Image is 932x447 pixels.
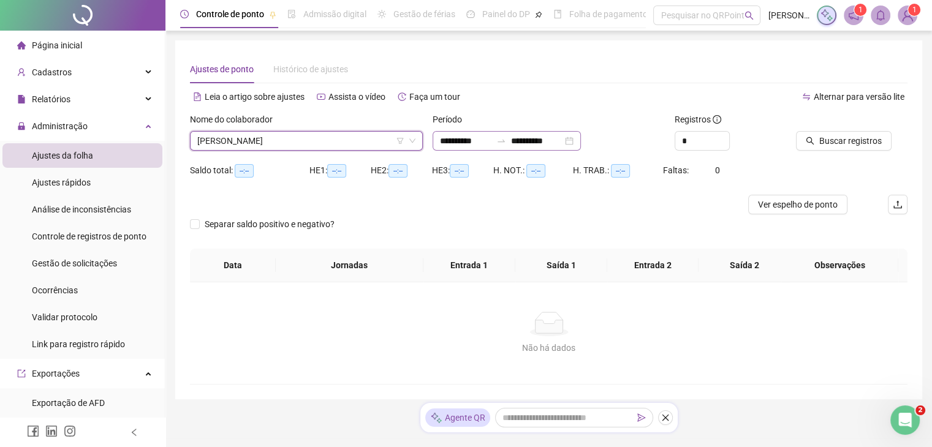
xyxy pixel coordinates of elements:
span: info-circle [713,115,721,124]
img: sparkle-icon.fc2bf0ac1784a2077858766a79e2daf3.svg [820,9,833,22]
button: Ver espelho de ponto [748,195,847,214]
th: Saída 1 [515,249,607,282]
span: Exportações [32,369,80,378]
span: swap [802,92,811,101]
th: Entrada 2 [607,249,699,282]
sup: Atualize o seu contato no menu Meus Dados [908,4,920,16]
span: --:-- [526,164,545,178]
label: Período [433,113,470,126]
span: send [637,413,646,422]
button: Buscar registros [796,131,892,151]
span: file [17,95,26,103]
span: --:-- [327,164,346,178]
div: H. TRAB.: [573,163,662,178]
div: HE 2: [371,163,432,178]
div: HE 3: [432,163,493,178]
span: instagram [64,425,76,437]
span: Buscar registros [819,134,882,148]
span: Cadastros [32,67,72,77]
span: history [398,92,406,101]
span: clock-circle [180,10,189,18]
span: linkedin [45,425,58,437]
span: Página inicial [32,40,82,50]
div: Não há dados [205,341,893,355]
span: facebook [27,425,39,437]
th: Saída 2 [699,249,790,282]
span: dashboard [466,10,475,18]
span: Histórico de ajustes [273,64,348,74]
img: sparkle-icon.fc2bf0ac1784a2077858766a79e2daf3.svg [430,411,442,424]
span: Exportação de AFD [32,398,105,408]
span: Faltas: [663,165,691,175]
sup: 1 [854,4,866,16]
th: Entrada 1 [423,249,515,282]
span: Link para registro rápido [32,339,125,349]
span: Validar protocolo [32,312,97,322]
span: --:-- [450,164,469,178]
span: close [661,413,670,422]
span: file-text [193,92,202,101]
span: Gestão de férias [393,9,455,19]
span: Ocorrências [32,285,78,295]
span: notification [848,10,859,21]
span: Painel do DP [482,9,530,19]
span: home [17,41,26,50]
span: Faça um tour [409,92,460,102]
span: export [17,369,26,378]
div: HE 1: [309,163,371,178]
span: lock [17,122,26,130]
span: swap-right [496,136,506,146]
th: Observações [782,249,899,282]
span: 0 [715,165,720,175]
span: Alternar para versão lite [814,92,904,102]
span: left [130,428,138,437]
span: Administração [32,121,88,131]
span: youtube [317,92,325,101]
span: Análise de inconsistências [32,205,131,214]
span: Ajustes da folha [32,151,93,160]
span: Controle de ponto [196,9,264,19]
span: filter [396,137,404,145]
span: --:-- [235,164,254,178]
span: --:-- [611,164,630,178]
div: Saldo total: [190,163,309,178]
span: bell [875,10,886,21]
span: search [744,11,754,20]
span: Assista o vídeo [328,92,385,102]
img: 36607 [898,6,917,24]
th: Jornadas [276,249,423,282]
th: Data [190,249,276,282]
span: --:-- [388,164,407,178]
span: 1 [912,6,917,14]
span: Relatórios [32,94,70,104]
span: Separar saldo positivo e negativo? [200,217,339,231]
span: upload [893,200,903,209]
span: Observações [792,258,889,272]
span: Ajustes de ponto [190,64,254,74]
span: sun [377,10,386,18]
span: file-done [287,10,296,18]
label: Nome do colaborador [190,113,281,126]
span: Registros [675,113,721,126]
span: pushpin [269,11,276,18]
span: Admissão digital [303,9,366,19]
span: to [496,136,506,146]
span: MARIA EDUARDA [197,132,415,150]
div: H. NOT.: [493,163,573,178]
span: Leia o artigo sobre ajustes [205,92,305,102]
span: Folha de pagamento [569,9,648,19]
span: search [806,137,814,145]
span: down [409,137,416,145]
span: 1 [858,6,863,14]
span: Gestão de solicitações [32,258,117,268]
span: 2 [915,405,925,415]
span: pushpin [535,11,542,18]
span: [PERSON_NAME] [768,9,809,22]
span: Controle de registros de ponto [32,231,146,241]
div: Agente QR [425,408,490,427]
span: user-add [17,68,26,77]
span: Ajustes rápidos [32,178,91,187]
span: Ver espelho de ponto [758,198,838,211]
iframe: Intercom live chat [890,405,920,435]
span: book [553,10,562,18]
